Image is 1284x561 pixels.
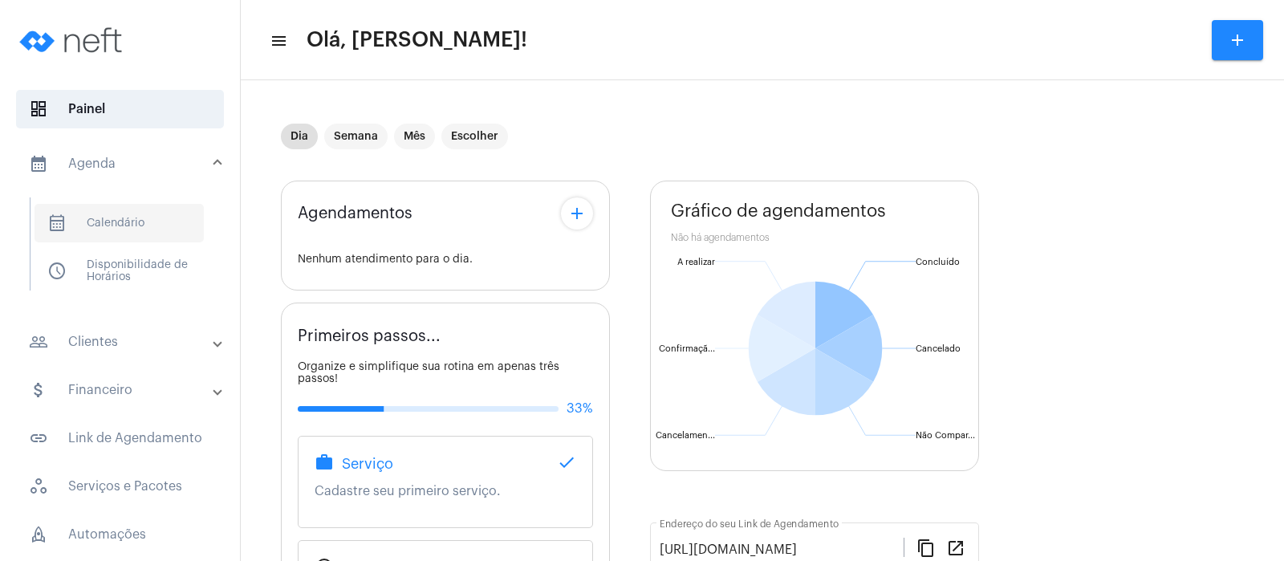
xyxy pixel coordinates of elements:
mat-expansion-panel-header: sidenav iconFinanceiro [10,371,240,409]
mat-expansion-panel-header: sidenav iconClientes [10,323,240,361]
p: Cadastre seu primeiro serviço. [315,484,576,498]
span: Organize e simplifique sua rotina em apenas três passos! [298,361,559,384]
span: sidenav icon [47,262,67,281]
span: 33% [567,401,593,416]
span: Link de Agendamento [16,419,224,457]
mat-icon: sidenav icon [29,154,48,173]
mat-icon: content_copy [916,538,936,557]
mat-panel-title: Agenda [29,154,214,173]
span: sidenav icon [47,213,67,233]
span: sidenav icon [29,525,48,544]
text: A realizar [677,258,715,266]
span: Gráfico de agendamentos [671,201,886,221]
div: sidenav iconAgenda [10,189,240,313]
mat-icon: work [315,453,334,472]
span: Serviços e Pacotes [16,467,224,506]
span: Olá, [PERSON_NAME]! [307,27,527,53]
span: Disponibilidade de Horários [35,252,204,291]
mat-panel-title: Clientes [29,332,214,352]
mat-chip: Escolher [441,124,508,149]
text: Concluído [916,258,960,266]
mat-icon: done [557,453,576,472]
text: Confirmaçã... [659,344,715,354]
mat-icon: open_in_new [946,538,965,557]
mat-icon: sidenav icon [29,332,48,352]
span: sidenav icon [29,100,48,119]
mat-chip: Dia [281,124,318,149]
mat-chip: Semana [324,124,388,149]
text: Cancelamen... [656,431,715,440]
img: logo-neft-novo-2.png [13,8,133,72]
span: sidenav icon [29,477,48,496]
text: Cancelado [916,344,961,353]
mat-icon: add [567,204,587,223]
mat-icon: sidenav icon [270,31,286,51]
div: Nenhum atendimento para o dia. [298,254,593,266]
mat-icon: sidenav icon [29,429,48,448]
span: Automações [16,515,224,554]
span: Serviço [342,456,393,472]
input: Link [660,543,904,557]
mat-icon: add [1228,30,1247,50]
mat-panel-title: Financeiro [29,380,214,400]
mat-expansion-panel-header: sidenav iconAgenda [10,138,240,189]
span: Agendamentos [298,205,412,222]
span: Painel [16,90,224,128]
mat-chip: Mês [394,124,435,149]
text: Não Compar... [916,431,975,440]
span: Primeiros passos... [298,327,441,345]
mat-icon: sidenav icon [29,380,48,400]
span: Calendário [35,204,204,242]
